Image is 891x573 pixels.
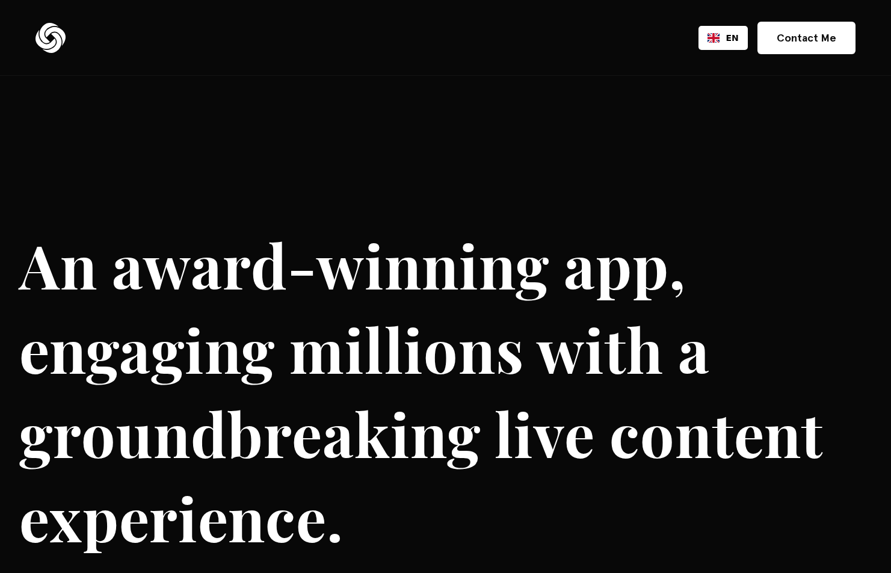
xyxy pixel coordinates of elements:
img: English flag [708,33,720,43]
a: EN [708,32,738,44]
h1: An award-winning app, engaging millions with a groundbreaking live content experience. [19,223,872,560]
a: Contact Me [757,22,856,54]
div: Language Switcher [698,26,747,50]
div: Language selected: English [698,26,747,50]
